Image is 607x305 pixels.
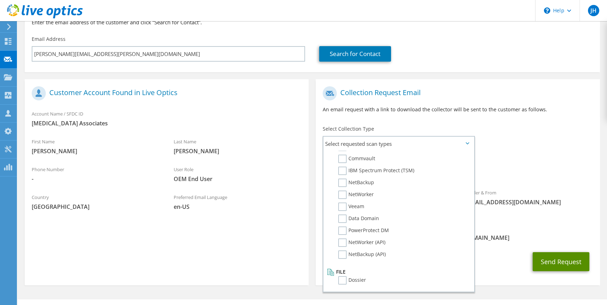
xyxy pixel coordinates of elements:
[323,106,593,113] p: An email request with a link to download the collector will be sent to the customer as follows.
[319,46,391,62] a: Search for Contact
[338,167,414,175] label: IBM Spectrum Protect (TSM)
[338,276,366,285] label: Dossier
[323,125,374,132] label: Select Collection Type
[325,268,470,276] li: File
[338,250,386,259] label: NetBackup (API)
[32,86,298,100] h1: Customer Account Found in Live Optics
[167,190,309,214] div: Preferred Email Language
[32,147,160,155] span: [PERSON_NAME]
[25,134,167,158] div: First Name
[316,185,458,217] div: To
[338,191,374,199] label: NetWorker
[316,221,600,245] div: CC & Reply To
[338,179,374,187] label: NetBackup
[32,175,160,183] span: -
[32,36,66,43] label: Email Address
[544,7,550,14] svg: \n
[316,154,600,182] div: Requested Collections
[174,203,302,211] span: en-US
[25,190,167,214] div: Country
[167,134,309,158] div: Last Name
[338,238,385,247] label: NetWorker (API)
[32,18,593,26] h3: Enter the email address of the customer and click “Search for Contact”.
[32,119,302,127] span: [MEDICAL_DATA] Associates
[323,86,589,100] h1: Collection Request Email
[458,185,600,210] div: Sender & From
[32,203,160,211] span: [GEOGRAPHIC_DATA]
[338,155,375,163] label: Commvault
[338,226,389,235] label: PowerProtect DM
[465,198,593,206] span: [EMAIL_ADDRESS][DOMAIN_NAME]
[533,252,589,271] button: Send Request
[167,162,309,186] div: User Role
[338,203,364,211] label: Veeam
[25,106,309,131] div: Account Name / SFDC ID
[338,214,379,223] label: Data Domain
[323,137,473,151] span: Select requested scan types
[174,175,302,183] span: OEM End User
[588,5,599,16] span: JH
[174,147,302,155] span: [PERSON_NAME]
[25,162,167,186] div: Phone Number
